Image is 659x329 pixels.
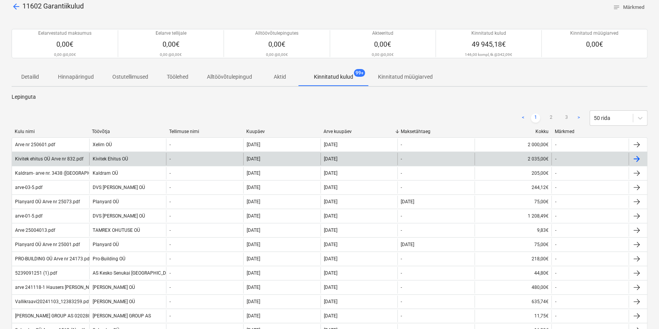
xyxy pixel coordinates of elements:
[372,30,393,37] p: Akteeritud
[401,270,402,276] div: -
[247,213,260,219] div: [DATE]
[374,40,391,48] span: 0,00€
[266,52,288,57] p: 0,00 @ 0,00€
[89,167,166,179] div: Kaldram OÜ
[247,170,260,176] div: [DATE]
[314,73,353,81] p: Kinnitatud kulud
[12,93,647,101] p: Lepinguta
[89,253,166,265] div: Pro-Building OÜ
[167,73,188,81] p: Töölehed
[38,30,91,37] p: Eelarvestatud maksumus
[401,228,402,233] div: -
[15,185,42,190] div: arve-03-5.pdf
[324,142,337,147] div: [DATE]
[15,299,90,304] div: Vallikraavi20241103_12383259.pdf
[324,185,337,190] div: [DATE]
[562,113,571,123] a: Page 3
[474,181,552,194] div: 244,12€
[169,313,171,319] div: -
[474,210,552,222] div: 1 208,49€
[546,113,556,123] a: Page 2
[169,228,171,233] div: -
[555,199,556,204] div: -
[89,138,166,151] div: Xelim OÜ
[324,270,337,276] div: [DATE]
[555,285,556,290] div: -
[12,2,21,11] span: arrow_back
[247,242,260,247] div: [DATE]
[401,299,402,304] div: -
[401,142,402,147] div: -
[22,2,84,10] span: 11602 Garantiikulud
[555,242,556,247] div: -
[89,153,166,165] div: Kivitek Ehitus OÜ
[247,256,260,262] div: [DATE]
[169,129,240,134] div: Tellimuse nimi
[474,138,552,151] div: 2 000,00€
[324,228,337,233] div: [DATE]
[471,40,505,48] span: 49 945,18€
[471,30,506,37] p: Kinnitatud kulud
[112,73,148,81] p: Ostutellimused
[169,213,171,219] div: -
[247,142,260,147] div: [DATE]
[324,129,395,134] div: Arve kuupäev
[169,256,171,262] div: -
[247,185,260,190] div: [DATE]
[169,170,171,176] div: -
[465,52,512,57] p: 146,00 kompl, tk @ 342,09€
[401,185,402,190] div: -
[255,30,298,37] p: Alltöövõtulepingutes
[474,238,552,251] div: 75,00€
[613,4,620,11] span: notes
[372,52,394,57] p: 0,00 @ 0,00€
[324,313,337,319] div: [DATE]
[474,310,552,322] div: 11,75€
[324,285,337,290] div: [DATE]
[163,40,180,48] span: 0,00€
[89,310,166,322] div: [PERSON_NAME] GROUP AS
[169,185,171,190] div: -
[247,285,260,290] div: [DATE]
[15,256,91,262] div: PRO-BUILDING OÜ Arve nr 24173.pdf
[271,73,289,81] p: Aktid
[247,228,260,233] div: [DATE]
[555,256,556,262] div: -
[15,213,42,219] div: arve-01-5.pdf
[555,170,556,176] div: -
[570,30,618,37] p: Kinnitatud müügiarved
[474,196,552,208] div: 75,00€
[54,52,76,57] p: 0,00 @ 0,00€
[89,181,166,194] div: DVS [PERSON_NAME] OÜ
[474,224,552,236] div: 9,83€
[160,52,182,57] p: 0,00 @ 0,00€
[555,299,556,304] div: -
[474,153,552,165] div: 2 035,00€
[247,270,260,276] div: [DATE]
[324,213,337,219] div: [DATE]
[246,129,317,134] div: Kuupäev
[474,253,552,265] div: 218,00€
[169,156,171,162] div: -
[89,295,166,308] div: [PERSON_NAME] OÜ
[247,299,260,304] div: [DATE]
[89,196,166,208] div: Planyard OÜ
[268,40,285,48] span: 0,00€
[586,40,603,48] span: 0,00€
[92,129,163,134] div: Töövõtja
[169,242,171,247] div: -
[555,228,556,233] div: -
[401,242,414,247] div: [DATE]
[613,3,644,12] span: Märkmed
[15,199,80,204] div: Planyard OÜ Arve nr 25073.pdf
[378,73,433,81] p: Kinnitatud müügiarved
[401,156,402,162] div: -
[15,270,57,276] div: 5239091251 (1).pdf
[354,69,365,77] span: 99+
[324,170,337,176] div: [DATE]
[474,167,552,179] div: 205,00€
[169,270,171,276] div: -
[555,142,556,147] div: -
[401,313,402,319] div: -
[531,113,540,123] a: Page 1 is your current page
